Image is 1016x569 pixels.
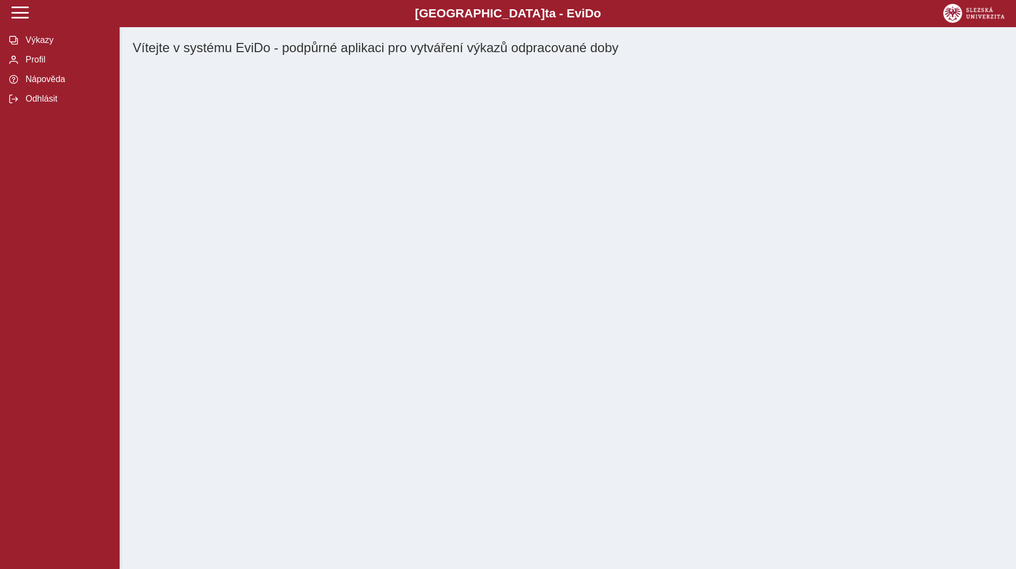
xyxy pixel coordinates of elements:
span: Odhlásit [22,94,110,104]
span: D [585,7,594,20]
b: [GEOGRAPHIC_DATA] a - Evi [33,7,983,21]
span: Výkazy [22,35,110,45]
span: t [545,7,548,20]
span: Nápověda [22,74,110,84]
span: o [594,7,601,20]
span: Profil [22,55,110,65]
h1: Vítejte v systému EviDo - podpůrné aplikaci pro vytváření výkazů odpracované doby [133,40,1003,55]
img: logo_web_su.png [943,4,1005,23]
